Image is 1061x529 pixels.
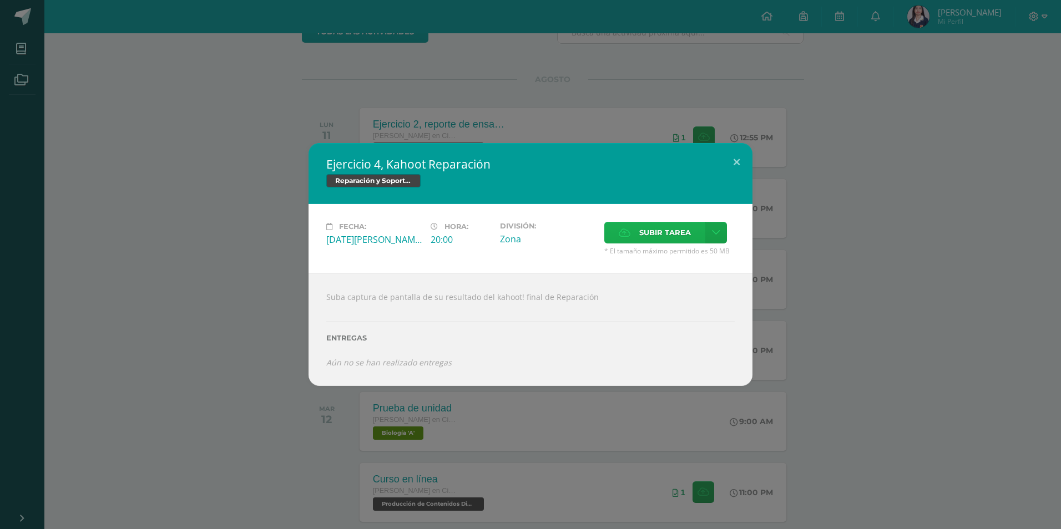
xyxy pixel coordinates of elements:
[500,233,595,245] div: Zona
[604,246,735,256] span: * El tamaño máximo permitido es 50 MB
[444,222,468,231] span: Hora:
[326,156,735,172] h2: Ejercicio 4, Kahoot Reparación
[339,222,366,231] span: Fecha:
[500,222,595,230] label: División:
[309,273,752,385] div: Suba captura de pantalla de su resultado del kahoot! final de Reparación
[326,357,452,368] i: Aún no se han realizado entregas
[431,233,491,246] div: 20:00
[721,143,752,181] button: Close (Esc)
[639,222,691,243] span: Subir tarea
[326,233,422,246] div: [DATE][PERSON_NAME]
[326,334,735,342] label: Entregas
[326,174,421,187] span: Reparación y Soporte Técnico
